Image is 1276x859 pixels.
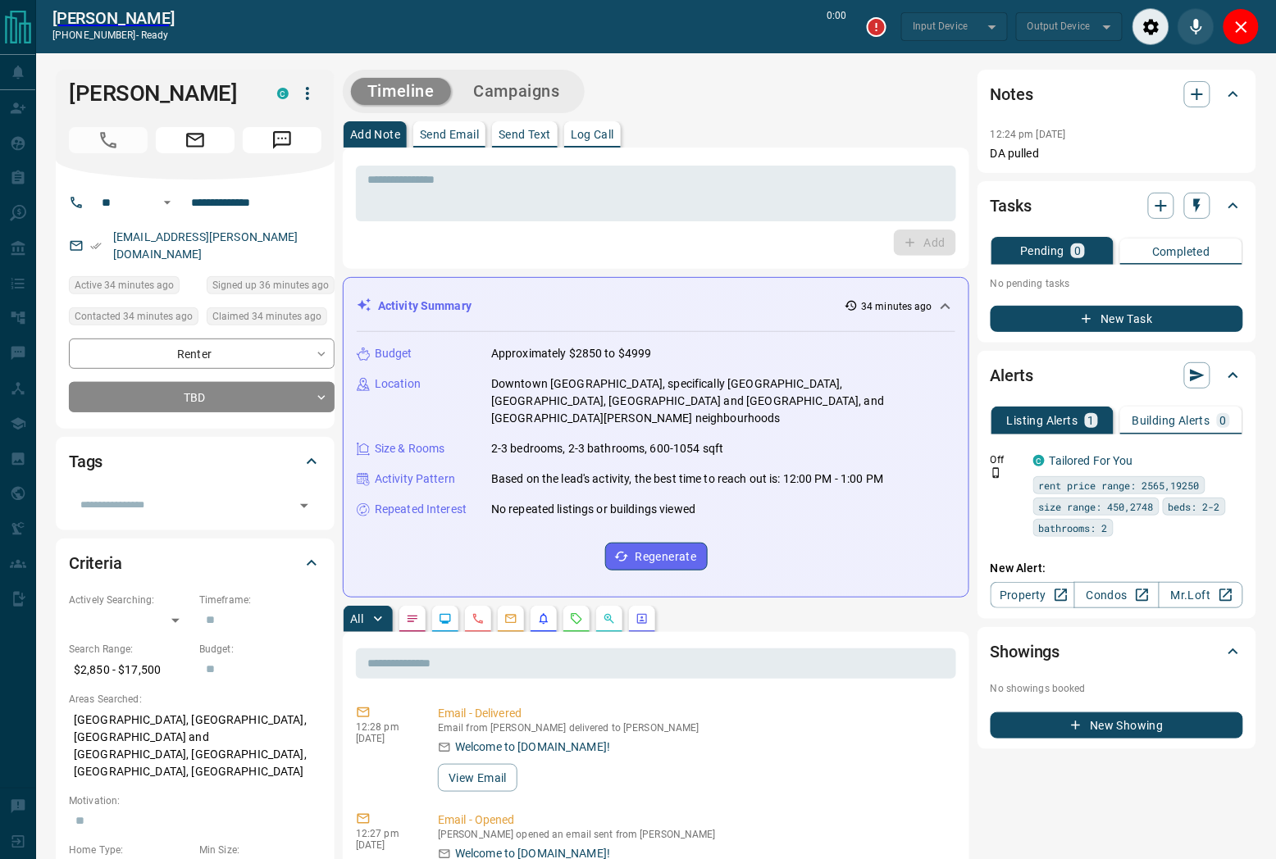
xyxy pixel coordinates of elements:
p: Based on the lead's activity, the best time to reach out is: 12:00 PM - 1:00 PM [491,470,883,488]
div: Activity Summary34 minutes ago [357,291,955,321]
button: Regenerate [605,543,708,570]
p: Email from [PERSON_NAME] delivered to [PERSON_NAME] [438,722,950,734]
svg: Requests [570,612,583,625]
p: No showings booked [991,681,1243,696]
p: Size & Rooms [375,440,445,457]
p: Send Text [499,129,551,140]
button: Open [293,494,316,517]
svg: Listing Alerts [537,612,550,625]
p: $2,850 - $17,500 [69,657,191,684]
p: Search Range: [69,642,191,657]
span: bathrooms: 2 [1039,520,1108,536]
h2: Criteria [69,550,122,576]
button: Campaigns [458,78,576,105]
p: All [350,613,363,625]
div: Tue Sep 16 2025 [69,276,198,299]
p: Activity Pattern [375,470,455,488]
button: New Task [991,306,1243,332]
p: Pending [1020,245,1064,257]
svg: Lead Browsing Activity [439,612,452,625]
div: Audio Settings [1132,8,1169,45]
h2: Tags [69,448,103,475]
a: [PERSON_NAME] [52,8,175,28]
div: Criteria [69,543,321,583]
a: Property [991,582,1075,608]
p: Building Alerts [1132,415,1210,426]
span: Active 34 minutes ago [75,277,174,293]
p: Welcome to [DOMAIN_NAME]! [455,739,610,756]
svg: Calls [472,612,485,625]
span: Claimed 34 minutes ago [212,308,321,325]
p: 0:00 [827,8,847,45]
p: 1 [1088,415,1095,426]
p: New Alert: [991,560,1243,577]
p: [DATE] [356,839,413,851]
p: Min Size: [199,843,321,857]
p: Motivation: [69,793,321,808]
p: Email - Opened [438,811,950,829]
p: Repeated Interest [375,501,467,518]
span: Signed up 36 minutes ago [212,277,329,293]
span: size range: 450,2748 [1039,498,1154,515]
p: 12:24 pm [DATE] [991,129,1066,140]
span: beds: 2-2 [1169,498,1220,515]
p: Timeframe: [199,593,321,607]
span: rent price range: 2565,19250 [1039,477,1200,493]
p: Activity Summary [378,298,472,315]
p: Log Call [571,129,614,140]
button: Timeline [351,78,451,105]
p: Budget: [199,642,321,657]
a: [EMAIL_ADDRESS][PERSON_NAME][DOMAIN_NAME] [113,230,298,261]
p: Approximately $2850 to $4999 [491,345,652,362]
p: Home Type: [69,843,191,857]
p: Actively Searching: [69,593,191,607]
p: 12:27 pm [356,828,413,839]
p: 0 [1074,245,1081,257]
div: Tue Sep 16 2025 [207,307,335,330]
p: Send Email [420,129,479,140]
div: Showings [991,632,1243,671]
p: 34 minutes ago [861,299,932,314]
svg: Notes [406,612,419,625]
a: Tailored For You [1050,454,1133,467]
div: Alerts [991,356,1243,395]
svg: Emails [504,612,517,625]
span: Message [243,127,321,153]
div: Tags [69,442,321,481]
div: Tasks [991,186,1243,225]
svg: Push Notification Only [991,467,1002,479]
p: 12:28 pm [356,721,413,733]
div: Notes [991,75,1243,114]
p: Budget [375,345,412,362]
div: Renter [69,339,335,369]
svg: Opportunities [603,612,616,625]
button: View Email [438,764,517,792]
svg: Agent Actions [636,612,649,625]
p: Email - Delivered [438,705,950,722]
p: [GEOGRAPHIC_DATA], [GEOGRAPHIC_DATA], [GEOGRAPHIC_DATA] and [GEOGRAPHIC_DATA], [GEOGRAPHIC_DATA],... [69,707,321,785]
p: Add Note [350,129,400,140]
p: No repeated listings or buildings viewed [491,501,695,518]
div: Tue Sep 16 2025 [69,307,198,330]
p: DA pulled [991,145,1243,162]
span: ready [141,30,169,41]
p: Off [991,452,1023,467]
span: Email [156,127,235,153]
p: Completed [1152,246,1210,257]
p: 0 [1220,415,1227,426]
a: Condos [1074,582,1159,608]
div: Close [1223,8,1260,45]
span: Contacted 34 minutes ago [75,308,193,325]
button: Open [157,193,177,212]
div: Mute [1178,8,1214,45]
div: TBD [69,382,335,412]
p: Areas Searched: [69,692,321,707]
p: [DATE] [356,733,413,744]
button: New Showing [991,712,1243,739]
p: No pending tasks [991,271,1243,296]
p: 2-3 bedrooms, 2-3 bathrooms, 600-1054 sqft [491,440,724,457]
h2: Notes [991,81,1033,107]
h2: Tasks [991,193,1032,219]
div: Tue Sep 16 2025 [207,276,335,299]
